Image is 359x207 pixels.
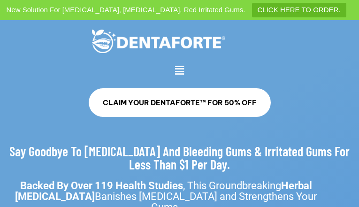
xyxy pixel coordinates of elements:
[9,145,350,171] h2: Say Goodbye To [MEDICAL_DATA] And Bleeding Gums & Irritated Gums For Less Than $1 Per Day.
[89,88,271,117] a: CLAIM YOUR DENTAFORTE™ FOR 50% OFF
[103,98,257,107] span: CLAIM YOUR DENTAFORTE™ FOR 50% OFF
[20,180,183,192] strong: Backed By Over 119 Health Studies
[252,3,346,17] a: CLICK HERE TO ORDER.
[15,180,312,202] strong: Herbal [MEDICAL_DATA]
